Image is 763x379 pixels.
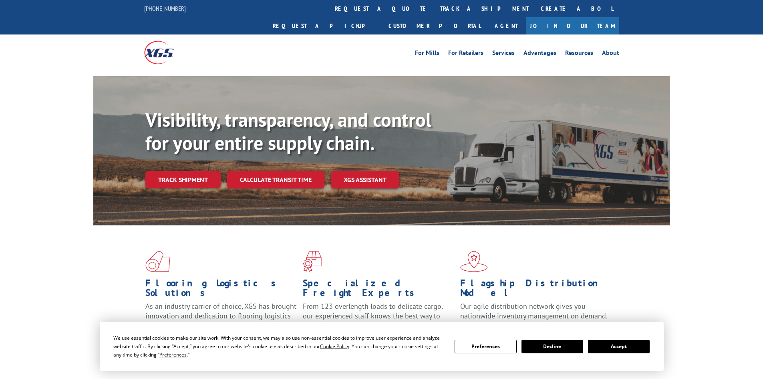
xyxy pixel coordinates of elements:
b: Visibility, transparency, and control for your entire supply chain. [145,107,431,155]
a: Track shipment [145,171,221,188]
a: Join Our Team [526,17,619,34]
span: Cookie Policy [320,343,349,350]
a: Services [492,50,515,59]
span: Preferences [159,351,187,358]
a: About [602,50,619,59]
a: For Retailers [448,50,483,59]
a: Agent [487,17,526,34]
a: For Mills [415,50,439,59]
a: [PHONE_NUMBER] [144,4,186,12]
img: xgs-icon-total-supply-chain-intelligence-red [145,251,170,272]
div: Cookie Consent Prompt [100,322,664,371]
button: Preferences [455,340,516,353]
p: From 123 overlength loads to delicate cargo, our experienced staff knows the best way to move you... [303,302,454,337]
img: xgs-icon-flagship-distribution-model-red [460,251,488,272]
img: xgs-icon-focused-on-flooring-red [303,251,322,272]
a: Advantages [523,50,556,59]
span: Our agile distribution network gives you nationwide inventory management on demand. [460,302,608,320]
a: XGS ASSISTANT [331,171,399,188]
button: Decline [521,340,583,353]
h1: Flooring Logistics Solutions [145,278,297,302]
a: Calculate transit time [227,171,324,188]
div: We use essential cookies to make our site work. With your consent, we may also use non-essential ... [113,334,445,359]
h1: Flagship Distribution Model [460,278,612,302]
button: Accept [588,340,650,353]
a: Request a pickup [267,17,383,34]
span: As an industry carrier of choice, XGS has brought innovation and dedication to flooring logistics... [145,302,296,330]
a: Resources [565,50,593,59]
a: Customer Portal [383,17,487,34]
h1: Specialized Freight Experts [303,278,454,302]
